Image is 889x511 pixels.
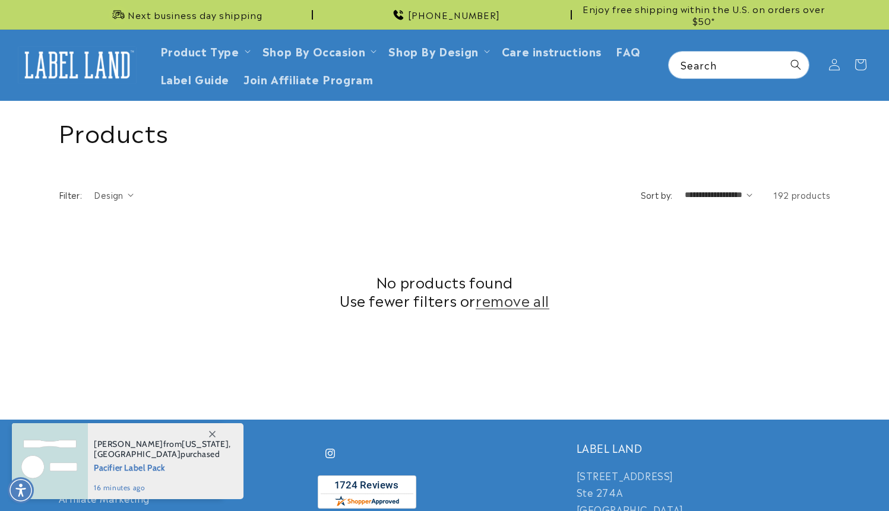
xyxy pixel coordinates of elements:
[773,189,830,201] span: 192 products
[783,52,809,78] button: Search
[577,441,831,455] h2: LABEL LAND
[153,65,237,93] a: Label Guide
[160,72,230,85] span: Label Guide
[616,44,641,58] span: FAQ
[502,44,602,58] span: Care instructions
[243,72,373,85] span: Join Affiliate Program
[59,116,831,147] h1: Products
[94,439,231,459] span: from , purchased
[388,43,478,59] a: Shop By Design
[318,475,416,509] img: Customer Reviews
[14,42,141,88] a: Label Land
[408,9,500,21] span: [PHONE_NUMBER]
[577,3,831,26] span: Enjoy free shipping within the U.S. on orders over $50*
[59,272,831,309] h2: No products found Use fewer filters or
[476,291,549,309] a: remove all
[94,189,134,201] summary: Design (0 selected)
[770,460,877,499] iframe: Gorgias live chat messenger
[94,459,231,474] span: Pacifier Label Pack
[8,477,34,503] div: Accessibility Menu
[236,65,380,93] a: Join Affiliate Program
[94,439,163,449] span: [PERSON_NAME]
[153,37,255,65] summary: Product Type
[495,37,609,65] a: Care instructions
[182,439,229,449] span: [US_STATE]
[94,449,181,459] span: [GEOGRAPHIC_DATA]
[160,43,239,59] a: Product Type
[381,37,494,65] summary: Shop By Design
[609,37,648,65] a: FAQ
[59,189,83,201] h2: Filter:
[94,483,231,493] span: 16 minutes ago
[255,37,382,65] summary: Shop By Occasion
[94,189,123,201] span: Design
[262,44,366,58] span: Shop By Occasion
[18,46,137,83] img: Label Land
[641,189,673,201] label: Sort by:
[128,9,262,21] span: Next business day shipping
